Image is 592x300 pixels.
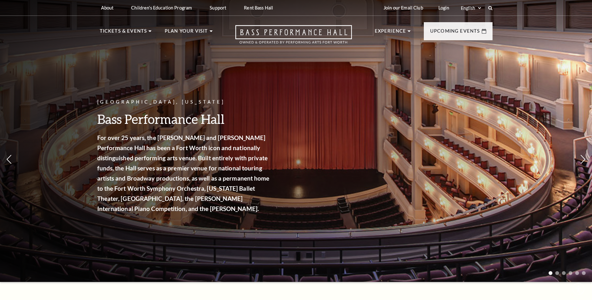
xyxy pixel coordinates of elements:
p: Rent Bass Hall [244,5,273,10]
p: Upcoming Events [430,27,480,39]
p: Tickets & Events [100,27,147,39]
select: Select: [460,5,482,11]
p: Plan Your Visit [165,27,208,39]
p: Children's Education Program [131,5,192,10]
strong: For over 25 years, the [PERSON_NAME] and [PERSON_NAME] Performance Hall has been a Fort Worth ico... [97,134,270,212]
h3: Bass Performance Hall [97,111,271,127]
p: Support [210,5,226,10]
p: Experience [375,27,406,39]
p: About [101,5,114,10]
p: [GEOGRAPHIC_DATA], [US_STATE] [97,98,271,106]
